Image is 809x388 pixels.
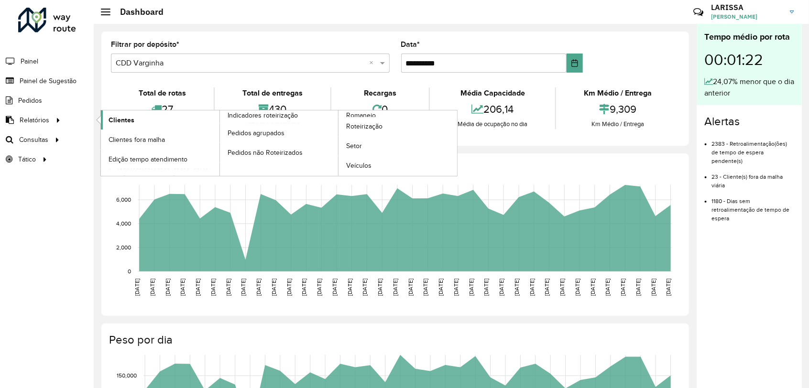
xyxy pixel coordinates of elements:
div: Média Capacidade [432,87,553,99]
span: Clientes [109,115,134,125]
div: Total de rotas [113,87,211,99]
text: [DATE] [666,279,672,296]
span: Painel de Sugestão [20,76,77,86]
text: [DATE] [286,279,292,296]
div: 24,07% menor que o dia anterior [704,76,794,99]
span: Romaneio [346,110,376,120]
label: Data [401,39,420,50]
text: [DATE] [590,279,596,296]
text: [DATE] [331,279,338,296]
span: Clear all [370,57,378,69]
span: Pedidos agrupados [228,128,285,138]
span: Consultas [19,135,48,145]
text: [DATE] [559,279,565,296]
div: 430 [217,99,328,119]
text: [DATE] [255,279,262,296]
span: Clientes fora malha [109,135,165,145]
span: Painel [21,56,38,66]
div: Críticas? Dúvidas? Elogios? Sugestões? Entre em contato conosco! [579,3,679,29]
span: Indicadores roteirização [228,110,298,120]
li: 1180 - Dias sem retroalimentação de tempo de espera [711,190,794,223]
text: [DATE] [347,279,353,296]
span: Pedidos não Roteirizados [228,148,303,158]
text: [DATE] [514,279,520,296]
text: [DATE] [362,279,368,296]
text: 2,000 [116,244,131,250]
a: Indicadores roteirização [101,110,339,176]
div: 27 [113,99,211,119]
text: [DATE] [407,279,414,296]
text: [DATE] [271,279,277,296]
span: Veículos [346,161,372,171]
a: Veículos [339,156,457,175]
text: 0 [128,268,131,274]
a: Pedidos agrupados [220,123,339,142]
text: [DATE] [437,279,444,296]
text: [DATE] [635,279,641,296]
text: [DATE] [453,279,459,296]
text: [DATE] [605,279,611,296]
text: [DATE] [498,279,504,296]
a: Clientes [101,110,219,129]
text: [DATE] [650,279,656,296]
a: Edição tempo atendimento [101,150,219,169]
label: Filtrar por depósito [111,39,179,50]
div: 9,309 [558,99,677,119]
span: Setor [346,141,362,151]
text: [DATE] [377,279,383,296]
text: [DATE] [529,279,535,296]
text: [DATE] [149,279,155,296]
text: 6,000 [116,196,131,203]
text: [DATE] [179,279,186,296]
text: [DATE] [225,279,231,296]
text: [DATE] [423,279,429,296]
div: Km Médio / Entrega [558,87,677,99]
div: Recargas [334,87,427,99]
text: [DATE] [544,279,550,296]
h3: LARISSA [711,3,783,12]
text: [DATE] [316,279,322,296]
span: Relatórios [20,115,49,125]
text: [DATE] [210,279,216,296]
text: [DATE] [468,279,474,296]
li: 2383 - Retroalimentação(ões) de tempo de espera pendente(s) [711,132,794,165]
h4: Alertas [704,115,794,129]
span: Tático [18,154,36,164]
div: 0 [334,99,427,119]
div: 206,14 [432,99,553,119]
div: 00:01:22 [704,43,794,76]
a: Clientes fora malha [101,130,219,149]
text: [DATE] [620,279,626,296]
span: [PERSON_NAME] [711,12,783,21]
text: [DATE] [392,279,398,296]
text: [DATE] [134,279,140,296]
a: Romaneio [220,110,458,176]
li: 23 - Cliente(s) fora da malha viária [711,165,794,190]
span: Roteirização [346,121,383,131]
a: Contato Rápido [688,2,709,22]
h4: Peso por dia [109,333,679,347]
text: [DATE] [241,279,247,296]
text: [DATE] [164,279,171,296]
div: Tempo médio por rota [704,31,794,43]
text: 4,000 [116,220,131,226]
text: [DATE] [195,279,201,296]
span: Pedidos [18,96,42,106]
text: [DATE] [301,279,307,296]
text: 150,000 [117,372,137,378]
h2: Dashboard [110,7,164,17]
a: Pedidos não Roteirizados [220,143,339,162]
a: Roteirização [339,117,457,136]
span: Edição tempo atendimento [109,154,187,164]
div: Média de ocupação no dia [432,119,553,129]
div: Total de entregas [217,87,328,99]
div: Km Médio / Entrega [558,119,677,129]
button: Choose Date [567,54,583,73]
a: Setor [339,137,457,156]
text: [DATE] [574,279,580,296]
text: [DATE] [483,279,490,296]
